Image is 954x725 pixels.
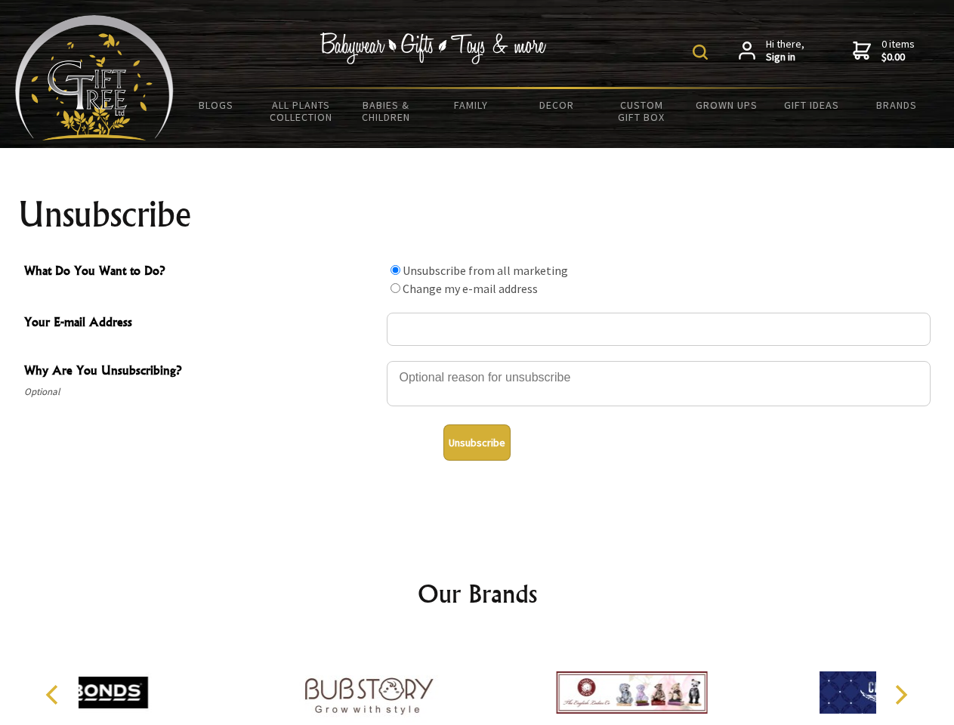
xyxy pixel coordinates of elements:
a: Brands [854,89,940,121]
img: product search [693,45,708,60]
a: Grown Ups [684,89,769,121]
span: 0 items [881,37,915,64]
label: Change my e-mail address [403,281,538,296]
span: Hi there, [766,38,804,64]
a: Hi there,Sign in [739,38,804,64]
button: Previous [38,678,71,711]
a: Family [429,89,514,121]
a: Decor [514,89,599,121]
h1: Unsubscribe [18,196,937,233]
span: What Do You Want to Do? [24,261,379,283]
input: Your E-mail Address [387,313,931,346]
input: What Do You Want to Do? [391,283,400,293]
textarea: Why Are You Unsubscribing? [387,361,931,406]
button: Next [884,678,917,711]
a: Custom Gift Box [599,89,684,133]
a: 0 items$0.00 [853,38,915,64]
a: All Plants Collection [259,89,344,133]
span: Why Are You Unsubscribing? [24,361,379,383]
span: Your E-mail Address [24,313,379,335]
a: BLOGS [174,89,259,121]
strong: Sign in [766,51,804,64]
input: What Do You Want to Do? [391,265,400,275]
h2: Our Brands [30,575,925,612]
img: Babyware - Gifts - Toys and more... [15,15,174,140]
label: Unsubscribe from all marketing [403,263,568,278]
strong: $0.00 [881,51,915,64]
a: Gift Ideas [769,89,854,121]
span: Optional [24,383,379,401]
button: Unsubscribe [443,424,511,461]
img: Babywear - Gifts - Toys & more [320,32,547,64]
a: Babies & Children [344,89,429,133]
